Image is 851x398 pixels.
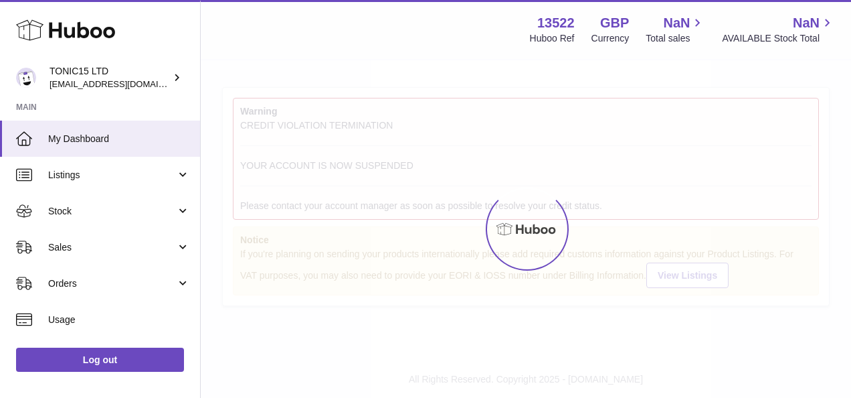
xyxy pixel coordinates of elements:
[646,14,705,45] a: NaN Total sales
[591,32,630,45] div: Currency
[16,348,184,372] a: Log out
[530,32,575,45] div: Huboo Ref
[537,14,575,32] strong: 13522
[646,32,705,45] span: Total sales
[722,32,835,45] span: AVAILABLE Stock Total
[793,14,820,32] span: NaN
[48,133,190,145] span: My Dashboard
[48,314,190,326] span: Usage
[16,68,36,88] img: internalAdmin-13522@internal.huboo.com
[50,65,170,90] div: TONIC15 LTD
[48,169,176,182] span: Listings
[600,14,629,32] strong: GBP
[48,277,176,290] span: Orders
[48,205,176,218] span: Stock
[663,14,690,32] span: NaN
[722,14,835,45] a: NaN AVAILABLE Stock Total
[50,78,197,89] span: [EMAIL_ADDRESS][DOMAIN_NAME]
[48,241,176,254] span: Sales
